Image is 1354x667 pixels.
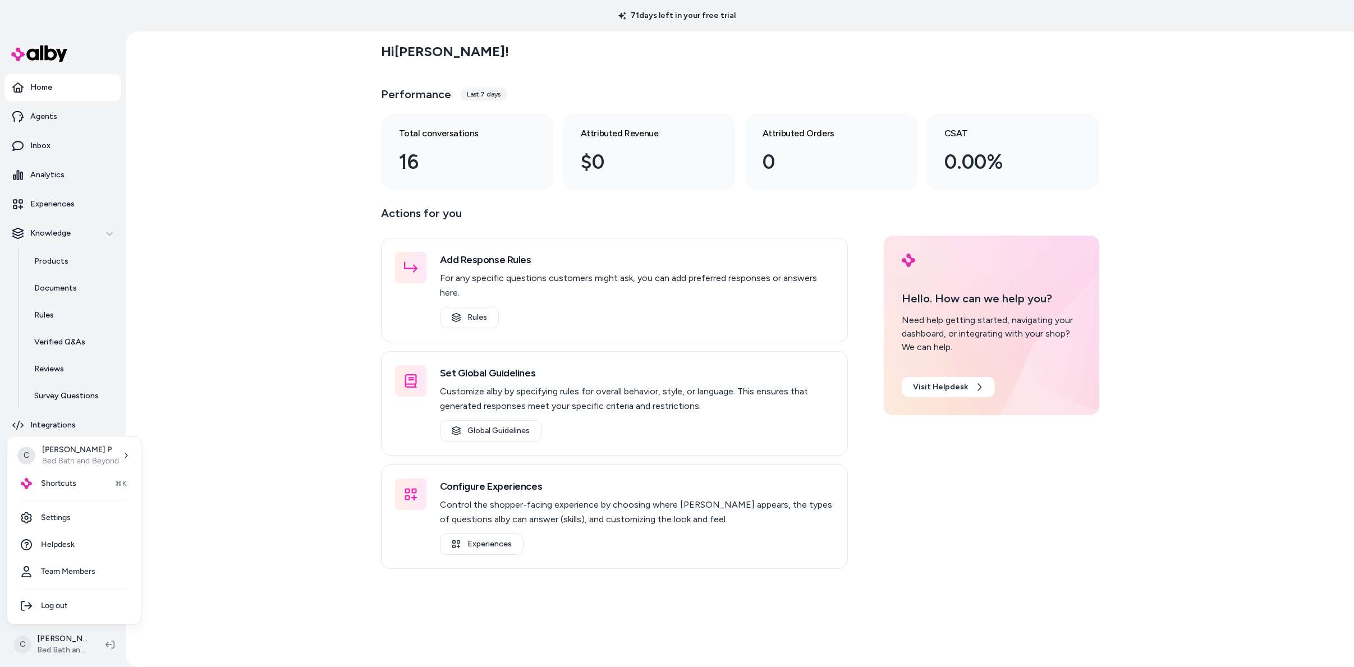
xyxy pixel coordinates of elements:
[12,558,136,585] a: Team Members
[17,447,35,464] span: C
[42,456,119,467] p: Bed Bath and Beyond
[115,479,127,488] span: ⌘K
[21,478,32,489] img: alby Logo
[41,539,75,550] span: Helpdesk
[42,444,119,456] p: [PERSON_NAME] P
[12,504,136,531] a: Settings
[41,478,76,489] span: Shortcuts
[12,592,136,619] div: Log out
